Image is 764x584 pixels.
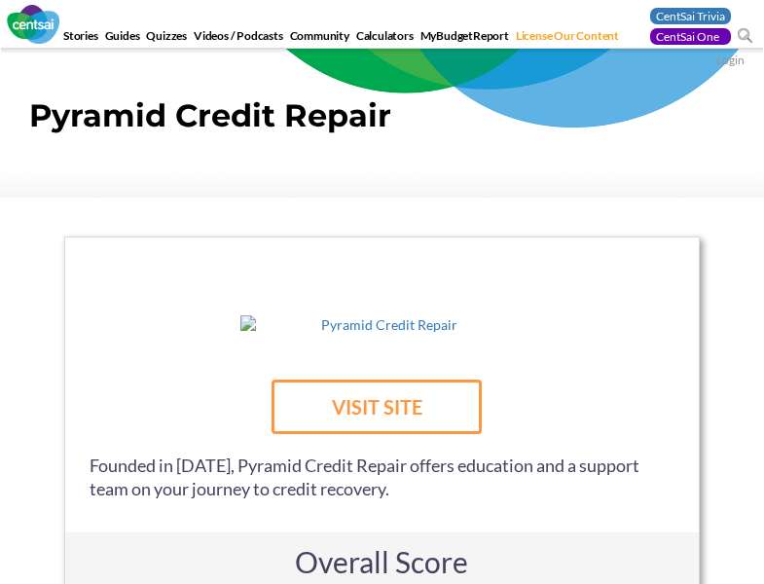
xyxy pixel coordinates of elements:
a: Guides [103,28,142,49]
img: Pyramid Credit Repair [240,315,523,335]
a: VISIT SITE [272,380,482,434]
div: Overall Score [65,544,699,579]
a: Stories [61,28,100,49]
p: Founded in [DATE], Pyramid Credit Repair offers education and a support team on your journey to c... [90,454,674,500]
a: License Our Content [514,28,621,49]
a: CentSai One [650,28,731,45]
img: CentSai [7,5,59,44]
a: CentSai Trivia [650,8,731,24]
a: Quizzes [144,28,189,49]
a: Community [288,28,351,49]
a: MyBudgetReport [418,28,511,49]
a: Login [716,53,745,71]
a: Videos / Podcasts [192,28,285,49]
h1: Pyramid Credit Repair [29,98,736,144]
a: Calculators [354,28,416,49]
